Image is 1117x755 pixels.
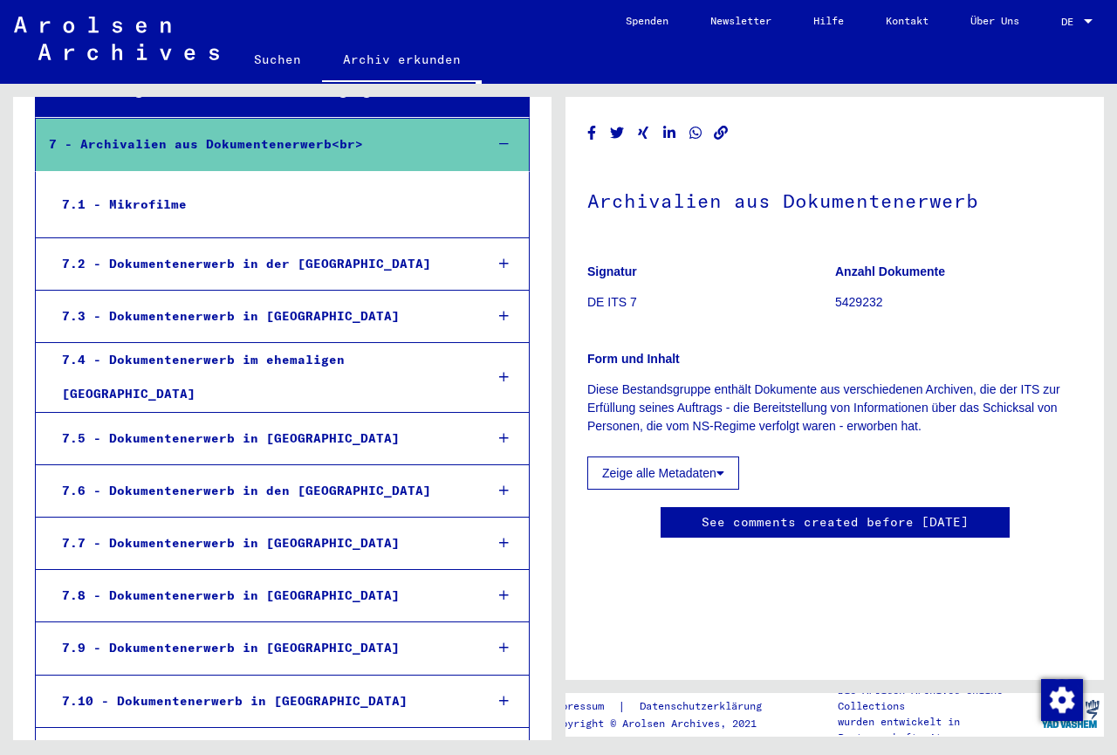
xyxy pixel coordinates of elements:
[49,526,470,560] div: 7.7 - Dokumentenerwerb in [GEOGRAPHIC_DATA]
[835,264,945,278] b: Anzahl Dokumente
[49,631,470,665] div: 7.9 - Dokumentenerwerb in [GEOGRAPHIC_DATA]
[1038,692,1103,736] img: yv_logo.png
[687,122,705,144] button: Share on WhatsApp
[49,474,470,508] div: 7.6 - Dokumentenerwerb in den [GEOGRAPHIC_DATA]
[626,697,783,716] a: Datenschutzerklärung
[702,513,969,532] a: See comments created before [DATE]
[36,127,470,161] div: 7 - Archivalien aus Dokumentenerwerb<br>
[634,122,653,144] button: Share on Xing
[549,697,618,716] a: Impressum
[587,381,1082,436] p: Diese Bestandsgruppe enthält Dokumente aus verschiedenen Archiven, die der ITS zur Erfüllung sein...
[1061,16,1080,28] span: DE
[14,17,219,60] img: Arolsen_neg.svg
[587,293,834,312] p: DE ITS 7
[587,352,680,366] b: Form und Inhalt
[608,122,627,144] button: Share on Twitter
[587,456,739,490] button: Zeige alle Metadaten
[49,579,470,613] div: 7.8 - Dokumentenerwerb in [GEOGRAPHIC_DATA]
[322,38,482,84] a: Archiv erkunden
[838,714,1037,745] p: wurden entwickelt in Partnerschaft mit
[49,299,470,333] div: 7.3 - Dokumentenerwerb in [GEOGRAPHIC_DATA]
[587,161,1082,237] h1: Archivalien aus Dokumentenerwerb
[549,716,783,731] p: Copyright © Arolsen Archives, 2021
[49,247,470,281] div: 7.2 - Dokumentenerwerb in der [GEOGRAPHIC_DATA]
[661,122,679,144] button: Share on LinkedIn
[49,343,470,411] div: 7.4 - Dokumentenerwerb im ehemaligen [GEOGRAPHIC_DATA]
[549,697,783,716] div: |
[1040,678,1082,720] div: Zustimmung ändern
[49,684,470,718] div: 7.10 - Dokumentenerwerb in [GEOGRAPHIC_DATA]
[583,122,601,144] button: Share on Facebook
[712,122,730,144] button: Copy link
[49,422,470,456] div: 7.5 - Dokumentenerwerb in [GEOGRAPHIC_DATA]
[233,38,322,80] a: Suchen
[835,293,1082,312] p: 5429232
[49,188,468,222] div: 7.1 - Mikrofilme
[587,264,637,278] b: Signatur
[838,683,1037,714] p: Die Arolsen Archives Online-Collections
[1041,679,1083,721] img: Zustimmung ändern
